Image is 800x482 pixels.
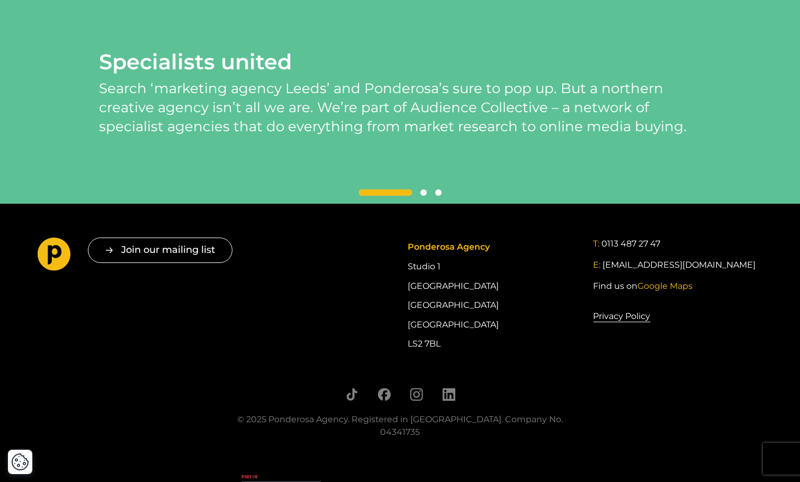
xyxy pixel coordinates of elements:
[593,239,599,249] span: T:
[603,259,756,271] a: [EMAIL_ADDRESS][DOMAIN_NAME]
[593,260,600,270] span: E:
[637,281,693,291] span: Google Maps
[99,79,701,136] p: Search ‘marketing agency Leeds’ and Ponderosa’s sure to pop up. But a northern creative agency is...
[408,242,490,252] span: Ponderosa Agency
[88,238,232,262] button: Join our mailing list
[410,388,423,401] a: Follow us on Instagram
[593,310,650,323] a: Privacy Policy
[345,388,358,401] a: Follow us on TikTok
[223,413,578,439] div: © 2025 Ponderosa Agency. Registered in [GEOGRAPHIC_DATA]. Company No. 04341735
[601,238,660,250] a: 0113 487 27 47
[593,280,693,293] a: Find us onGoogle Maps
[38,238,71,275] a: Go to homepage
[11,453,29,471] button: Cookie Settings
[99,49,701,75] div: Specialists united
[408,238,577,353] div: Studio 1 [GEOGRAPHIC_DATA] [GEOGRAPHIC_DATA] [GEOGRAPHIC_DATA] LS2 7BL
[11,453,29,471] img: Revisit consent button
[442,388,455,401] a: Follow us on LinkedIn
[377,388,391,401] a: Follow us on Facebook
